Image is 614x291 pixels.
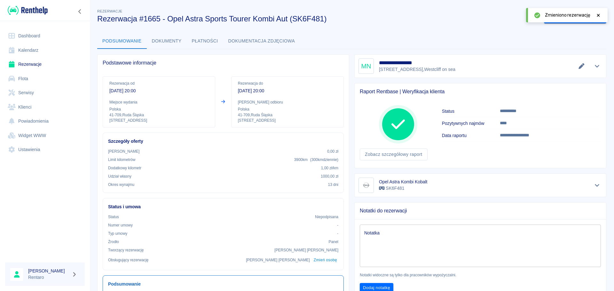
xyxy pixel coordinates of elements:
p: Notatki widoczne są tylko dla pracowników wypożyczalni. [360,272,601,278]
h6: Szczegóły oferty [108,138,338,145]
p: [DATE] 20:00 [109,88,209,94]
p: 0,00 zł [327,149,338,154]
p: [PERSON_NAME] [PERSON_NAME] [246,257,310,263]
h6: Podsumowanie [108,281,338,287]
p: 1,00 zł /km [321,165,338,171]
a: Serwisy [5,86,85,100]
p: [PERSON_NAME] odbioru [238,99,337,105]
p: Dodatkowy kilometr [108,165,141,171]
p: Rezerwacja do [238,80,337,86]
button: Dokumentacja zdjęciowa [223,34,300,49]
p: Niepodpisana [315,214,338,220]
span: ( 300 km dziennie ) [310,157,338,162]
a: Ustawienia [5,142,85,157]
button: Podsumowanie [97,34,147,49]
p: Polska [109,106,209,112]
h3: Rezerwacja #1665 - Opel Astra Sports Tourer Kombi Aut (SK6F481) [97,14,539,23]
button: Edytuj dane [576,62,587,71]
p: [STREET_ADDRESS] [238,118,337,123]
p: Status [108,214,119,220]
a: Flota [5,72,85,86]
p: Okres wynajmu [108,182,134,188]
div: MN [358,58,374,74]
p: SK6F481 [379,185,427,192]
p: 3900 km [294,157,338,163]
a: Zobacz szczegółowy raport [360,149,428,160]
p: [PERSON_NAME] [PERSON_NAME] [274,247,338,253]
p: - [337,222,338,228]
h6: Status i umowa [108,203,338,210]
p: [DATE] 20:00 [238,88,337,94]
a: Kalendarz [5,43,85,57]
a: Widget WWW [5,128,85,143]
a: Dashboard [5,29,85,43]
p: 41-709 , Ruda Śląska [109,112,209,118]
img: Image [360,179,373,192]
h6: Status [442,108,500,114]
a: Klienci [5,100,85,114]
p: Miejsce wydania [109,99,209,105]
p: - [337,231,338,236]
a: Rezerwacje [5,57,85,72]
p: Typ umowy [108,231,127,236]
p: 13 dni [328,182,338,188]
p: [PERSON_NAME] [108,149,139,154]
h6: Opel Astra Kombi Kobalt [379,179,427,185]
p: Obsługujący rezerwację [108,257,149,263]
h6: Pozytywnych najmów [442,120,500,126]
p: Numer umowy [108,222,133,228]
a: Renthelp logo [5,5,48,16]
span: Rezerwacje [97,9,122,13]
p: Tworzący rezerwację [108,247,144,253]
p: Rezerwacja od [109,80,209,86]
p: [STREET_ADDRESS] , Westcliff on sea [379,66,455,73]
p: Panel [329,239,339,245]
p: [STREET_ADDRESS] [109,118,209,123]
p: Udział własny [108,173,131,179]
img: Renthelp logo [8,5,48,16]
span: Raport Rentbase | Weryfikacja klienta [360,88,601,95]
button: Zmień osobę [312,256,338,265]
button: Pokaż szczegóły [592,181,602,190]
p: Żrodło [108,239,119,245]
button: Płatności [187,34,223,49]
p: Polska [238,106,337,112]
a: Powiadomienia [5,114,85,128]
span: Podstawowe informacje [103,60,344,66]
p: 41-709 , Ruda Śląska [238,112,337,118]
p: Rentaro [28,274,69,281]
button: Dokumenty [147,34,187,49]
span: Zmieniono rezerwację [545,12,590,19]
p: Limit kilometrów [108,157,135,163]
h6: Data raportu [442,132,500,139]
button: Zwiń nawigację [75,7,85,16]
h6: [PERSON_NAME] [28,268,69,274]
p: 1000,00 zł [321,173,338,179]
span: Notatki do rezerwacji [360,208,601,214]
button: Pokaż szczegóły [592,62,602,71]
